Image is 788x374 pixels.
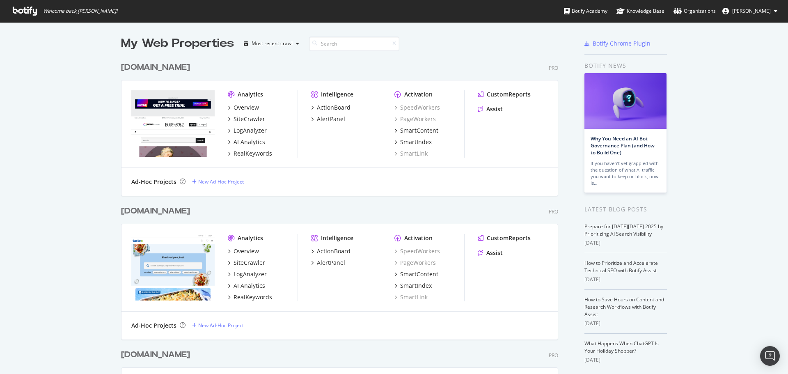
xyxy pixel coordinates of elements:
img: www.bodyandsoul.com.au [131,90,215,157]
div: SmartIndex [400,282,432,290]
a: RealKeywords [228,293,272,301]
div: Overview [234,247,259,255]
div: RealKeywords [234,293,272,301]
div: Activation [404,234,433,242]
div: CustomReports [487,90,531,99]
div: AlertPanel [317,115,345,123]
a: New Ad-Hoc Project [192,322,244,329]
a: LogAnalyzer [228,126,267,135]
a: Assist [478,105,503,113]
a: SpeedWorkers [394,247,440,255]
div: RealKeywords [234,149,272,158]
div: Latest Blog Posts [584,205,667,214]
div: AlertPanel [317,259,345,267]
div: New Ad-Hoc Project [198,178,244,185]
div: ActionBoard [317,247,350,255]
a: ActionBoard [311,247,350,255]
a: New Ad-Hoc Project [192,178,244,185]
a: SmartLink [394,293,428,301]
div: If you haven’t yet grappled with the question of what AI traffic you want to keep or block, now is… [591,160,660,186]
a: SpeedWorkers [394,103,440,112]
div: SmartIndex [400,138,432,146]
a: SmartIndex [394,282,432,290]
div: AI Analytics [234,282,265,290]
a: Botify Chrome Plugin [584,39,651,48]
div: [DOMAIN_NAME] [121,349,190,361]
div: Assist [486,105,503,113]
div: Knowledge Base [616,7,664,15]
a: [DOMAIN_NAME] [121,349,193,361]
a: AI Analytics [228,282,265,290]
div: Open Intercom Messenger [760,346,780,366]
a: CustomReports [478,234,531,242]
button: [PERSON_NAME] [716,5,784,18]
div: Activation [404,90,433,99]
div: ActionBoard [317,103,350,112]
div: LogAnalyzer [234,270,267,278]
a: [DOMAIN_NAME] [121,62,193,73]
div: Assist [486,249,503,257]
div: Pro [549,208,558,215]
div: [DOMAIN_NAME] [121,62,190,73]
div: [DOMAIN_NAME] [121,205,190,217]
div: Overview [234,103,259,112]
a: Why You Need an AI Bot Governance Plan (and How to Build One) [591,135,655,156]
div: Botify news [584,61,667,70]
a: SmartContent [394,126,438,135]
div: New Ad-Hoc Project [198,322,244,329]
div: My Web Properties [121,35,234,52]
a: Assist [478,249,503,257]
div: [DATE] [584,320,667,327]
a: [DOMAIN_NAME] [121,205,193,217]
div: Botify Chrome Plugin [593,39,651,48]
a: CustomReports [478,90,531,99]
div: Organizations [673,7,716,15]
a: RealKeywords [228,149,272,158]
a: SmartContent [394,270,438,278]
a: SmartLink [394,149,428,158]
div: Ad-Hoc Projects [131,321,176,330]
div: Ad-Hoc Projects [131,178,176,186]
div: Most recent crawl [252,41,293,46]
span: Welcome back, [PERSON_NAME] ! [43,8,117,14]
a: Overview [228,103,259,112]
div: Pro [549,64,558,71]
div: [DATE] [584,276,667,283]
div: Pro [549,352,558,359]
a: PageWorkers [394,115,436,123]
a: Prepare for [DATE][DATE] 2025 by Prioritizing AI Search Visibility [584,223,663,237]
a: ActionBoard [311,103,350,112]
div: CustomReports [487,234,531,242]
a: SiteCrawler [228,115,265,123]
a: What Happens When ChatGPT Is Your Holiday Shopper? [584,340,659,354]
div: SiteCrawler [234,115,265,123]
a: LogAnalyzer [228,270,267,278]
div: AI Analytics [234,138,265,146]
button: Most recent crawl [241,37,302,50]
div: Analytics [238,234,263,242]
a: AlertPanel [311,259,345,267]
div: SiteCrawler [234,259,265,267]
div: Analytics [238,90,263,99]
a: SiteCrawler [228,259,265,267]
a: AlertPanel [311,115,345,123]
div: [DATE] [584,239,667,247]
div: Intelligence [321,90,353,99]
a: How to Save Hours on Content and Research Workflows with Botify Assist [584,296,664,318]
img: Why You Need an AI Bot Governance Plan (and How to Build One) [584,73,667,129]
a: SmartIndex [394,138,432,146]
a: PageWorkers [394,259,436,267]
div: SmartContent [400,126,438,135]
div: SmartContent [400,270,438,278]
div: Botify Academy [564,7,607,15]
img: www.taste.com.au [131,234,215,301]
a: How to Prioritize and Accelerate Technical SEO with Botify Assist [584,259,658,274]
div: LogAnalyzer [234,126,267,135]
div: Intelligence [321,234,353,242]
